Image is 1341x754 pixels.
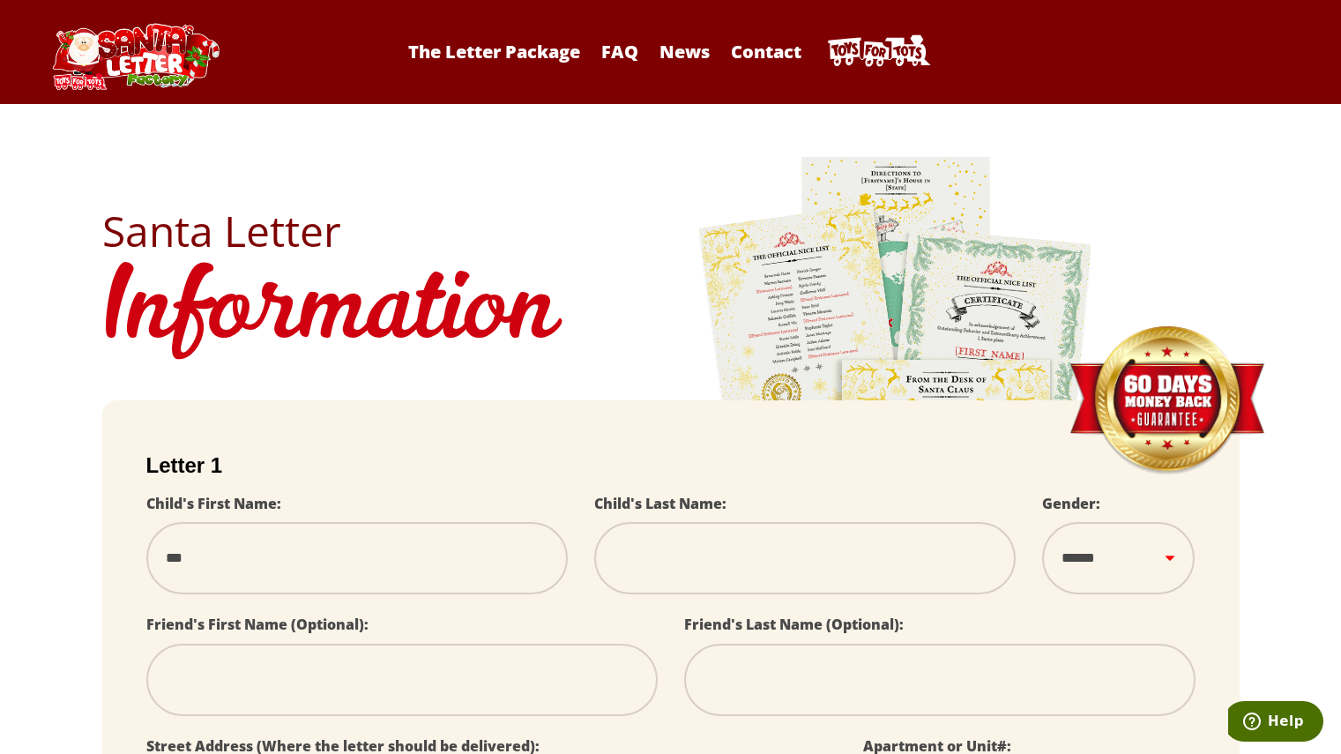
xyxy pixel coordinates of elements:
[146,453,1196,478] h2: Letter 1
[146,494,281,513] label: Child's First Name:
[102,210,1240,252] h2: Santa Letter
[684,615,904,634] label: Friend's Last Name (Optional):
[722,40,810,63] a: Contact
[47,23,223,90] img: Santa Letter Logo
[399,40,589,63] a: The Letter Package
[1068,325,1266,476] img: Money Back Guarantee
[651,40,719,63] a: News
[697,154,1094,647] img: letters.png
[592,40,647,63] a: FAQ
[1228,701,1323,745] iframe: Opens a widget where you can find more information
[102,252,1240,374] h1: Information
[1042,494,1100,513] label: Gender:
[594,494,726,513] label: Child's Last Name:
[146,615,369,634] label: Friend's First Name (Optional):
